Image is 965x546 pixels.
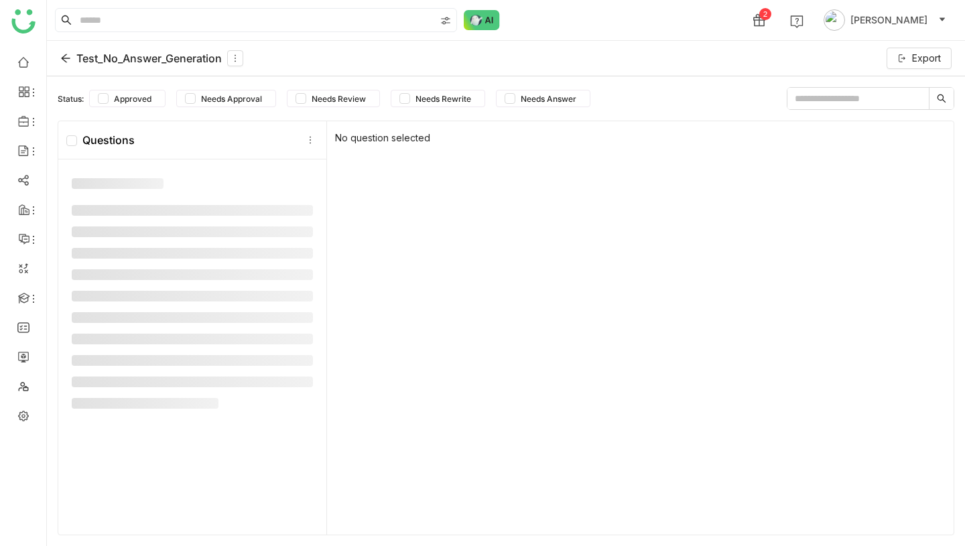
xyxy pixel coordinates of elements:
[821,9,949,31] button: [PERSON_NAME]
[515,94,582,104] span: Needs Answer
[60,50,243,66] div: Test_No_Answer_Generation
[759,8,771,20] div: 2
[464,10,500,30] img: ask-buddy-normal.svg
[66,133,135,147] div: Questions
[11,9,36,33] img: logo
[109,94,157,104] span: Approved
[824,9,845,31] img: avatar
[410,94,476,104] span: Needs Rewrite
[912,51,941,66] span: Export
[306,94,371,104] span: Needs Review
[850,13,927,27] span: [PERSON_NAME]
[440,15,451,26] img: search-type.svg
[196,94,267,104] span: Needs Approval
[887,48,952,69] button: Export
[790,15,803,28] img: help.svg
[58,94,84,104] div: Status:
[327,121,954,535] div: No question selected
